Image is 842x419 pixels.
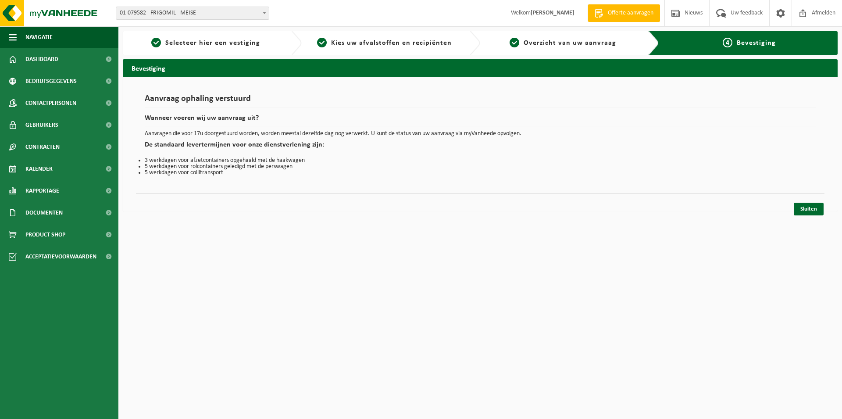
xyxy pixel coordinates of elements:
[145,131,816,137] p: Aanvragen die voor 17u doorgestuurd worden, worden meestal dezelfde dag nog verwerkt. U kunt de s...
[116,7,269,20] span: 01-079582 - FRIGOMIL - MEISE
[25,202,63,224] span: Documenten
[25,26,53,48] span: Navigatie
[510,38,519,47] span: 3
[116,7,269,19] span: 01-079582 - FRIGOMIL - MEISE
[145,115,816,126] h2: Wanneer voeren wij uw aanvraag uit?
[723,38,732,47] span: 4
[306,38,463,48] a: 2Kies uw afvalstoffen en recipiënten
[25,224,65,246] span: Product Shop
[606,9,656,18] span: Offerte aanvragen
[165,39,260,47] span: Selecteer hier een vestiging
[25,70,77,92] span: Bedrijfsgegevens
[4,400,146,419] iframe: chat widget
[145,158,816,164] li: 3 werkdagen voor afzetcontainers opgehaald met de haakwagen
[25,92,76,114] span: Contactpersonen
[588,4,660,22] a: Offerte aanvragen
[794,203,824,215] a: Sluiten
[145,164,816,170] li: 5 werkdagen voor rolcontainers geledigd met de perswagen
[25,114,58,136] span: Gebruikers
[25,246,96,268] span: Acceptatievoorwaarden
[145,170,816,176] li: 5 werkdagen voor collitransport
[123,59,838,76] h2: Bevestiging
[317,38,327,47] span: 2
[25,158,53,180] span: Kalender
[737,39,776,47] span: Bevestiging
[331,39,452,47] span: Kies uw afvalstoffen en recipiënten
[531,10,574,16] strong: [PERSON_NAME]
[145,141,816,153] h2: De standaard levertermijnen voor onze dienstverlening zijn:
[485,38,642,48] a: 3Overzicht van uw aanvraag
[25,48,58,70] span: Dashboard
[151,38,161,47] span: 1
[145,94,816,108] h1: Aanvraag ophaling verstuurd
[25,180,59,202] span: Rapportage
[524,39,616,47] span: Overzicht van uw aanvraag
[127,38,284,48] a: 1Selecteer hier een vestiging
[25,136,60,158] span: Contracten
